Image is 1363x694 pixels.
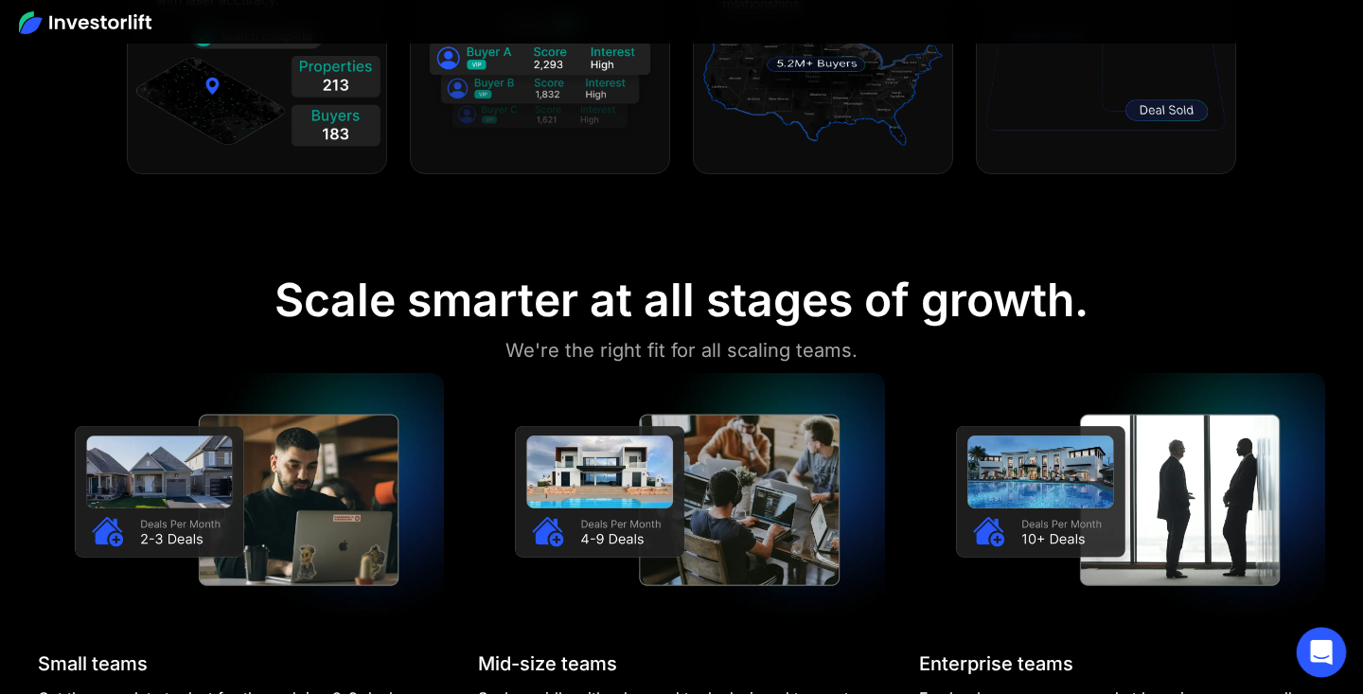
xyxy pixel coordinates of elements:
div: Mid-size teams [478,652,617,675]
div: Open Intercom Messenger [1297,628,1347,678]
div: We're the right fit for all scaling teams. [505,335,858,365]
div: Scale smarter at all stages of growth. [274,273,1089,328]
div: Small teams [38,652,148,675]
div: Enterprise teams [919,652,1073,675]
